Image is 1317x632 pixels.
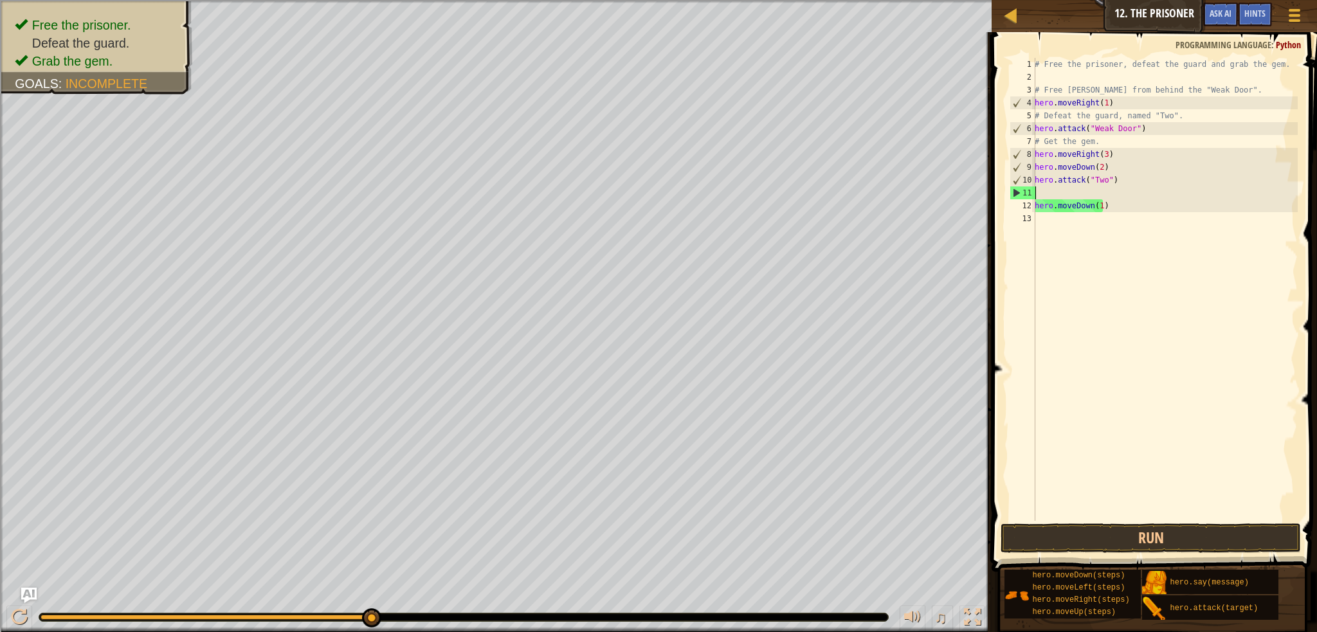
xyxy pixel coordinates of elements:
[1170,578,1248,587] span: hero.say(message)
[1010,148,1035,161] div: 8
[1244,7,1266,19] span: Hints
[1032,608,1116,617] span: hero.moveUp(steps)
[1010,212,1035,225] div: 13
[1170,604,1258,613] span: hero.attack(target)
[1142,571,1167,595] img: portrait.png
[900,606,925,632] button: Adjust volume
[1142,597,1167,621] img: portrait.png
[5,42,1312,53] div: Sort New > Old
[5,30,1312,42] div: Sort A > Z
[5,5,269,17] div: Home
[1010,84,1035,96] div: 3
[1010,122,1035,135] div: 6
[1010,58,1035,71] div: 1
[5,88,1312,100] div: Sign out
[1032,595,1129,604] span: hero.moveRight(steps)
[959,606,985,632] button: Toggle fullscreen
[1010,174,1035,186] div: 10
[1010,199,1035,212] div: 12
[1004,583,1029,608] img: portrait.png
[1176,39,1271,51] span: Programming language
[1276,39,1301,51] span: Python
[1010,109,1035,122] div: 5
[1210,7,1231,19] span: Ask AI
[5,65,1312,77] div: Delete
[1010,135,1035,148] div: 7
[1271,39,1276,51] span: :
[1010,161,1035,174] div: 9
[1010,186,1035,199] div: 11
[1001,523,1301,553] button: Run
[1203,3,1238,26] button: Ask AI
[1010,96,1035,109] div: 4
[1278,3,1311,33] button: Show game menu
[5,53,1312,65] div: Move To ...
[21,588,37,603] button: Ask AI
[934,608,947,627] span: ♫
[932,606,954,632] button: ♫
[1032,583,1125,592] span: hero.moveLeft(steps)
[6,606,32,632] button: Ctrl + P: Play
[5,17,119,30] input: Search outlines
[5,77,1312,88] div: Options
[1032,571,1125,580] span: hero.moveDown(steps)
[1010,71,1035,84] div: 2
